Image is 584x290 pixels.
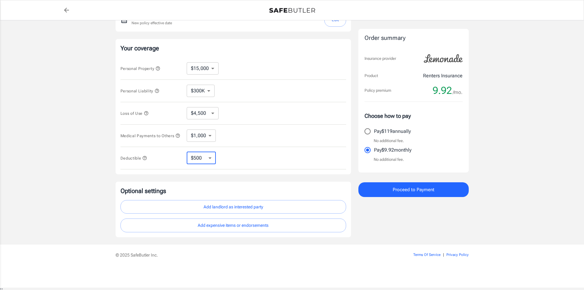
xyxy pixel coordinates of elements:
[120,44,346,52] p: Your coverage
[453,88,463,97] span: /mo.
[120,187,346,195] p: Optional settings
[132,20,172,26] p: New policy effective date
[120,132,181,139] button: Medical Payments to Others
[433,84,452,97] span: 9.92
[393,186,434,194] span: Proceed to Payment
[116,252,379,258] p: © 2025 SafeButler Inc.
[120,156,147,160] span: Deductible
[365,34,463,43] div: Order summary
[413,253,441,257] a: Terms Of Service
[120,66,160,71] span: Personal Property
[269,8,315,13] img: Back to quotes
[374,157,404,163] p: No additional fee.
[365,56,396,62] p: Insurance provider
[120,110,149,117] button: Loss of Use
[60,4,73,16] a: back to quotes
[374,128,411,135] p: Pay $119 annually
[120,87,159,95] button: Personal Liability
[423,72,463,79] p: Renters Insurance
[120,200,346,214] button: Add landlord as interested party
[420,50,466,67] img: Lemonade
[358,182,469,197] button: Proceed to Payment
[120,133,181,138] span: Medical Payments to Others
[120,65,160,72] button: Personal Property
[443,253,444,257] span: |
[446,253,469,257] a: Privacy Policy
[120,89,159,93] span: Personal Liability
[374,146,411,154] p: Pay $9.92 monthly
[365,112,463,120] p: Choose how to pay
[120,154,147,162] button: Deductible
[120,111,149,116] span: Loss of Use
[365,87,391,94] p: Policy premium
[374,138,404,144] p: No additional fee.
[120,218,346,232] button: Add expensive items or endorsements
[365,73,378,79] p: Product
